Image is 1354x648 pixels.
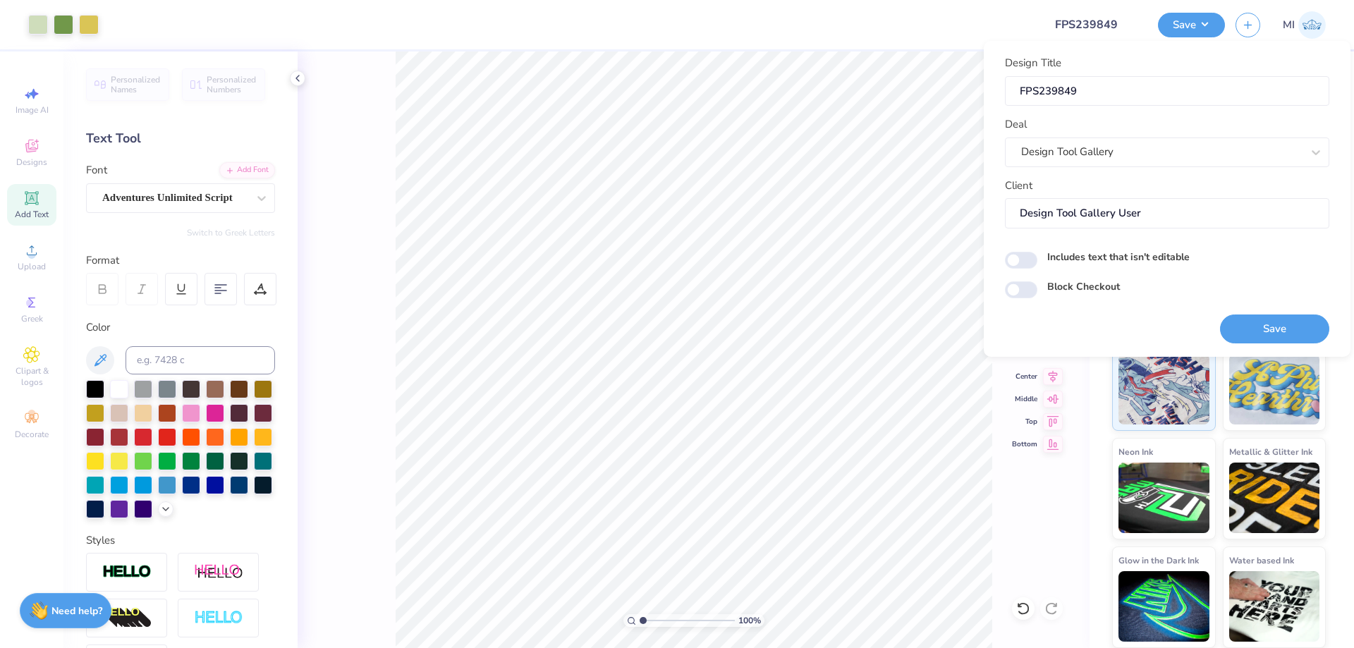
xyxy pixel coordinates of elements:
img: Shadow [194,563,243,581]
label: Design Title [1005,55,1061,71]
label: Block Checkout [1047,279,1120,294]
span: Middle [1012,394,1037,404]
span: Water based Ink [1229,553,1294,568]
span: Center [1012,372,1037,381]
span: Personalized Numbers [207,75,257,94]
img: 3d Illusion [102,607,152,630]
span: Greek [21,313,43,324]
span: 100 % [738,614,761,627]
span: Designs [16,157,47,168]
button: Save [1158,13,1225,37]
span: Top [1012,417,1037,427]
span: Clipart & logos [7,365,56,388]
span: Image AI [16,104,49,116]
div: Format [86,252,276,269]
img: Standard [1118,354,1209,424]
img: Puff Ink [1229,354,1320,424]
label: Includes text that isn't editable [1047,250,1190,264]
label: Client [1005,178,1032,194]
span: Glow in the Dark Ink [1118,553,1199,568]
img: Negative Space [194,610,243,626]
input: e.g. Ethan Linker [1005,198,1329,228]
span: Metallic & Glitter Ink [1229,444,1312,459]
a: MI [1283,11,1326,39]
button: Switch to Greek Letters [187,227,275,238]
img: Stroke [102,564,152,580]
span: Upload [18,261,46,272]
img: Neon Ink [1118,463,1209,533]
div: Add Font [219,162,275,178]
button: Save [1220,314,1329,343]
img: Metallic & Glitter Ink [1229,463,1320,533]
span: MI [1283,17,1295,33]
input: Untitled Design [1044,11,1147,39]
div: Styles [86,532,275,549]
span: Personalized Names [111,75,161,94]
span: Decorate [15,429,49,440]
span: Add Text [15,209,49,220]
label: Font [86,162,107,178]
input: e.g. 7428 c [126,346,275,374]
span: Bottom [1012,439,1037,449]
img: Water based Ink [1229,571,1320,642]
label: Deal [1005,116,1027,133]
span: Neon Ink [1118,444,1153,459]
img: Mark Isaac [1298,11,1326,39]
div: Text Tool [86,129,275,148]
strong: Need help? [51,604,102,618]
div: Color [86,319,275,336]
img: Glow in the Dark Ink [1118,571,1209,642]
